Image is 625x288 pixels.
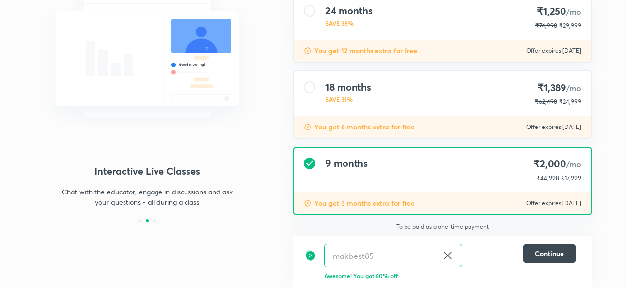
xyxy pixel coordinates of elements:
h4: 24 months [325,5,373,17]
img: discount [304,123,312,131]
p: Offer expires [DATE] [526,123,581,131]
img: discount [304,47,312,55]
p: Awesome! You got 60% off [324,271,576,280]
span: ₹24,999 [559,98,581,105]
h4: Interactive Live Classes [33,164,261,179]
p: You get 3 months extra for free [314,198,415,208]
p: SAVE 38% [325,19,373,28]
h4: ₹1,250 [535,5,581,18]
img: discount [304,199,312,207]
p: Chat with the educator, engage in discussions and ask your questions - all during a class [62,187,233,207]
input: Have a referral code? [325,244,438,267]
p: To be paid as a one-time payment [285,223,600,231]
span: ₹29,999 [559,22,581,29]
p: You get 6 months extra for free [314,122,415,132]
h4: 9 months [325,158,368,169]
span: Continue [535,249,564,258]
h4: 18 months [325,81,371,93]
p: SAVE 31% [325,95,371,104]
p: ₹62,498 [535,97,557,106]
span: /mo [566,6,581,17]
p: You get 12 months extra for free [314,46,417,56]
h4: ₹1,389 [535,81,581,95]
button: Continue [523,244,576,263]
p: ₹44,998 [536,174,559,183]
span: /mo [566,83,581,93]
p: ₹74,998 [535,21,557,30]
p: Offer expires [DATE] [526,47,581,55]
h4: ₹2,000 [533,158,581,171]
p: Offer expires [DATE] [526,199,581,207]
img: discount [305,244,316,267]
span: ₹17,999 [561,174,581,182]
span: /mo [566,159,581,169]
